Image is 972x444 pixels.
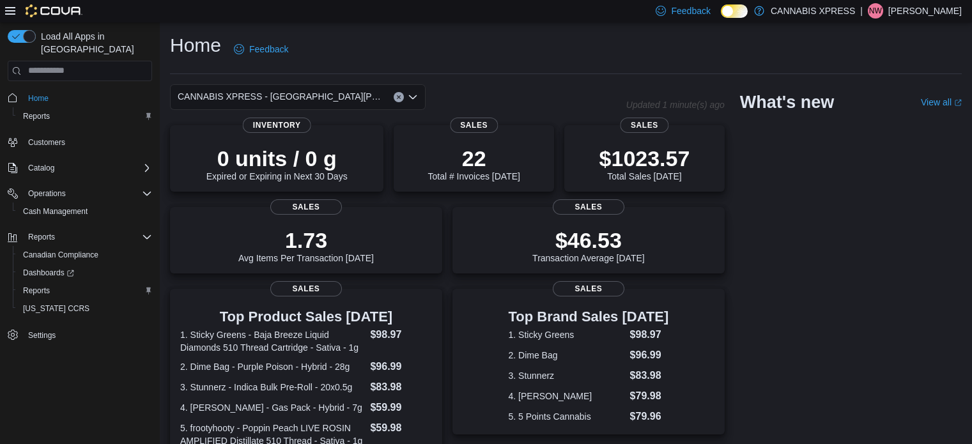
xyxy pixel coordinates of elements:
span: [US_STATE] CCRS [23,303,89,314]
dd: $98.97 [630,327,669,342]
p: Updated 1 minute(s) ago [626,100,725,110]
span: Reports [18,283,152,298]
a: Reports [18,109,55,124]
p: $46.53 [532,227,645,253]
span: Settings [28,330,56,341]
span: Canadian Compliance [18,247,152,263]
span: Reports [28,232,55,242]
dt: 2. Dime Bag [509,349,625,362]
span: Operations [23,186,152,201]
a: Customers [23,135,70,150]
span: NW [869,3,882,19]
span: Dark Mode [721,18,721,19]
dd: $83.98 [370,379,431,395]
a: Settings [23,328,61,343]
button: Operations [3,185,157,203]
span: Sales [270,199,342,215]
dt: 3. Stunnerz [509,369,625,382]
dt: 1. Sticky Greens - Baja Breeze Liquid Diamonds 510 Thread Cartridge - Sativa - 1g [180,328,365,354]
span: Operations [28,188,66,199]
button: Operations [23,186,71,201]
span: Inventory [243,118,311,133]
a: Canadian Compliance [18,247,104,263]
span: CANNABIS XPRESS - [GEOGRAPHIC_DATA][PERSON_NAME] ([GEOGRAPHIC_DATA]) [178,89,381,104]
span: Sales [621,118,668,133]
h1: Home [170,33,221,58]
a: Dashboards [18,265,79,280]
span: Home [28,93,49,103]
span: Customers [23,134,152,150]
button: Reports [23,229,60,245]
p: 0 units / 0 g [206,146,348,171]
button: Clear input [394,92,404,102]
span: Sales [270,281,342,296]
h2: What's new [740,92,834,112]
dd: $83.98 [630,368,669,383]
button: Canadian Compliance [13,246,157,264]
span: Sales [553,281,624,296]
span: Settings [23,326,152,342]
button: Reports [3,228,157,246]
span: Cash Management [18,204,152,219]
span: Sales [553,199,624,215]
dt: 2. Dime Bag - Purple Poison - Hybrid - 28g [180,360,365,373]
input: Dark Mode [721,4,748,18]
span: Feedback [671,4,710,17]
button: Open list of options [408,92,418,102]
h3: Top Product Sales [DATE] [180,309,432,325]
a: Reports [18,283,55,298]
dt: 3. Stunnerz - Indica Bulk Pre-Roll - 20x0.5g [180,381,365,394]
span: Customers [28,137,65,148]
p: | [860,3,863,19]
a: [US_STATE] CCRS [18,301,95,316]
dd: $79.98 [630,388,669,404]
img: Cova [26,4,82,17]
span: Home [23,90,152,106]
dt: 4. [PERSON_NAME] [509,390,625,402]
p: CANNABIS XPRESS [771,3,855,19]
dd: $59.99 [370,400,431,415]
dd: $79.96 [630,409,669,424]
dt: 5. 5 Points Cannabis [509,410,625,423]
p: 1.73 [238,227,374,253]
dd: $98.97 [370,327,431,342]
div: Nadia Wilson [868,3,883,19]
a: Dashboards [13,264,157,282]
span: Washington CCRS [18,301,152,316]
svg: External link [954,99,962,107]
span: Reports [18,109,152,124]
span: Reports [23,229,152,245]
span: Reports [23,286,50,296]
span: Load All Apps in [GEOGRAPHIC_DATA] [36,30,152,56]
a: Cash Management [18,204,93,219]
span: Feedback [249,43,288,56]
a: Feedback [229,36,293,62]
span: Dashboards [18,265,152,280]
button: Reports [13,282,157,300]
p: 22 [428,146,520,171]
span: Cash Management [23,206,88,217]
a: View allExternal link [921,97,962,107]
button: Cash Management [13,203,157,220]
div: Transaction Average [DATE] [532,227,645,263]
button: Catalog [3,159,157,177]
button: Customers [3,133,157,151]
div: Total Sales [DATE] [599,146,690,181]
p: [PERSON_NAME] [888,3,962,19]
button: Settings [3,325,157,344]
span: Dashboards [23,268,74,278]
div: Avg Items Per Transaction [DATE] [238,227,374,263]
div: Total # Invoices [DATE] [428,146,520,181]
button: Reports [13,107,157,125]
span: Sales [450,118,498,133]
h3: Top Brand Sales [DATE] [509,309,669,325]
dd: $96.99 [370,359,431,374]
dd: $96.99 [630,348,669,363]
dt: 1. Sticky Greens [509,328,625,341]
dt: 4. [PERSON_NAME] - Gas Pack - Hybrid - 7g [180,401,365,414]
span: Canadian Compliance [23,250,98,260]
dd: $59.98 [370,420,431,436]
div: Expired or Expiring in Next 30 Days [206,146,348,181]
nav: Complex example [8,84,152,378]
button: Catalog [23,160,59,176]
